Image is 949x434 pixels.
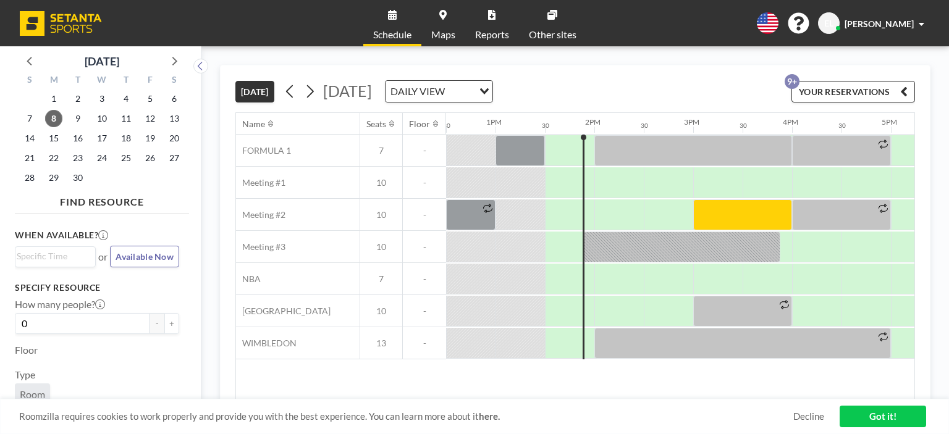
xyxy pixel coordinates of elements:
[431,30,455,40] span: Maps
[93,110,111,127] span: Wednesday, September 10, 2025
[18,73,42,89] div: S
[443,122,450,130] div: 30
[114,73,138,89] div: T
[20,388,45,401] span: Room
[141,110,159,127] span: Friday, September 12, 2025
[403,177,446,188] span: -
[475,30,509,40] span: Reports
[166,130,183,147] span: Saturday, September 20, 2025
[20,11,102,36] img: organization-logo
[409,119,430,130] div: Floor
[403,338,446,349] span: -
[403,241,446,252] span: -
[15,247,95,265] div: Search for option
[641,122,648,130] div: 30
[479,411,500,422] a: here.
[93,130,111,147] span: Wednesday, September 17, 2025
[360,145,402,156] span: 7
[117,90,135,107] span: Thursday, September 4, 2025
[403,145,446,156] span: -
[141,149,159,167] span: Friday, September 26, 2025
[69,90,86,107] span: Tuesday, September 2, 2025
[403,273,446,285] span: -
[21,149,38,167] span: Sunday, September 21, 2025
[42,73,66,89] div: M
[164,313,179,334] button: +
[840,406,926,427] a: Got it!
[141,90,159,107] span: Friday, September 5, 2025
[360,306,402,317] span: 10
[15,298,105,311] label: How many people?
[791,81,915,102] button: YOUR RESERVATIONS9+
[360,273,402,285] span: 7
[360,209,402,220] span: 10
[162,73,186,89] div: S
[66,73,90,89] div: T
[403,209,446,220] span: -
[90,73,114,89] div: W
[15,369,35,381] label: Type
[93,149,111,167] span: Wednesday, September 24, 2025
[45,149,62,167] span: Monday, September 22, 2025
[166,110,183,127] span: Saturday, September 13, 2025
[69,110,86,127] span: Tuesday, September 9, 2025
[684,117,699,127] div: 3PM
[236,145,291,156] span: FORMULA 1
[69,169,86,186] span: Tuesday, September 30, 2025
[45,130,62,147] span: Monday, September 15, 2025
[236,306,331,317] span: [GEOGRAPHIC_DATA]
[17,249,88,263] input: Search for option
[98,251,108,263] span: or
[323,81,372,100] span: [DATE]
[740,122,747,130] div: 30
[360,177,402,188] span: 10
[45,169,62,186] span: Monday, September 29, 2025
[236,338,297,349] span: WIMBLEDON
[449,83,472,99] input: Search for option
[141,130,159,147] span: Friday, September 19, 2025
[360,241,402,252] span: 10
[366,119,386,130] div: Seats
[166,90,183,107] span: Saturday, September 6, 2025
[117,149,135,167] span: Thursday, September 25, 2025
[486,117,502,127] div: 1PM
[138,73,162,89] div: F
[388,83,447,99] span: DAILY VIEW
[882,117,897,127] div: 5PM
[19,411,793,422] span: Roomzilla requires cookies to work properly and provide you with the best experience. You can lea...
[69,130,86,147] span: Tuesday, September 16, 2025
[838,122,846,130] div: 30
[235,81,274,102] button: [DATE]
[793,411,824,422] a: Decline
[45,110,62,127] span: Monday, September 8, 2025
[45,90,62,107] span: Monday, September 1, 2025
[785,74,799,89] p: 9+
[117,130,135,147] span: Thursday, September 18, 2025
[15,191,189,208] h4: FIND RESOURCE
[166,149,183,167] span: Saturday, September 27, 2025
[110,246,179,267] button: Available Now
[150,313,164,334] button: -
[21,130,38,147] span: Sunday, September 14, 2025
[242,119,265,130] div: Name
[236,273,261,285] span: NBA
[403,306,446,317] span: -
[69,149,86,167] span: Tuesday, September 23, 2025
[93,90,111,107] span: Wednesday, September 3, 2025
[542,122,549,130] div: 30
[15,344,38,356] label: Floor
[236,241,285,252] span: Meeting #3
[585,117,601,127] div: 2PM
[15,282,179,293] h3: Specify resource
[236,209,285,220] span: Meeting #2
[236,177,285,188] span: Meeting #1
[117,110,135,127] span: Thursday, September 11, 2025
[360,338,402,349] span: 13
[21,110,38,127] span: Sunday, September 7, 2025
[85,52,119,70] div: [DATE]
[529,30,576,40] span: Other sites
[386,81,492,102] div: Search for option
[783,117,798,127] div: 4PM
[116,251,174,262] span: Available Now
[373,30,411,40] span: Schedule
